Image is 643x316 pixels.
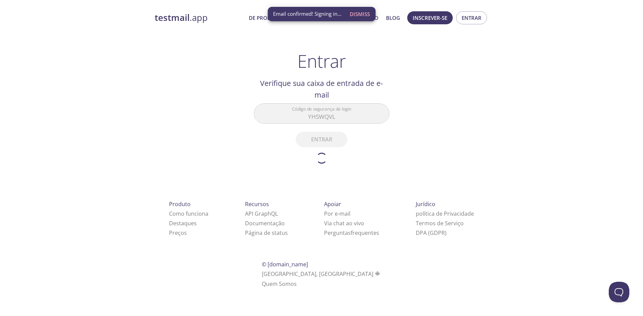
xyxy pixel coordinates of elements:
[324,210,350,217] a: Por e-mail
[324,229,379,237] a: Perguntas
[245,200,269,208] span: Recursos
[155,12,190,24] strong: testmail
[262,261,308,268] span: © [DOMAIN_NAME]
[386,13,400,22] a: Blog
[609,282,629,302] iframe: Help Scout Beacon - Aberto
[416,200,435,208] span: Jurídico
[456,11,487,24] button: Entrar
[416,229,447,237] a: DPA (GDPR)
[254,77,389,101] h2: Verifique sua caixa de entrada de e-mail
[407,11,453,24] button: Inscrever-se
[462,13,481,22] span: Entrar
[262,280,297,288] a: Quem Somos
[245,219,285,227] a: Documentação
[413,13,447,22] span: Inscrever-se
[416,219,464,227] a: Termos de Serviço
[262,270,381,278] span: [GEOGRAPHIC_DATA], [GEOGRAPHIC_DATA]
[273,10,342,17] span: Email confirmed! Signing in...
[249,13,284,22] a: de Produtos
[169,219,197,227] a: Destaques
[155,12,243,24] a: testmail.app
[347,8,373,21] button: Dismiss
[169,200,191,208] span: Produto
[324,200,341,208] span: Apoiar
[416,210,474,217] a: política de Privacidade
[350,10,370,18] span: Dismiss
[324,219,364,227] a: Via chat ao vivo
[245,210,278,217] a: API GraphQL
[297,51,346,71] h1: Entrar
[169,229,187,237] a: Preços
[169,210,208,217] a: Como funciona
[351,229,379,237] span: frequentes
[245,229,288,237] a: Página de status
